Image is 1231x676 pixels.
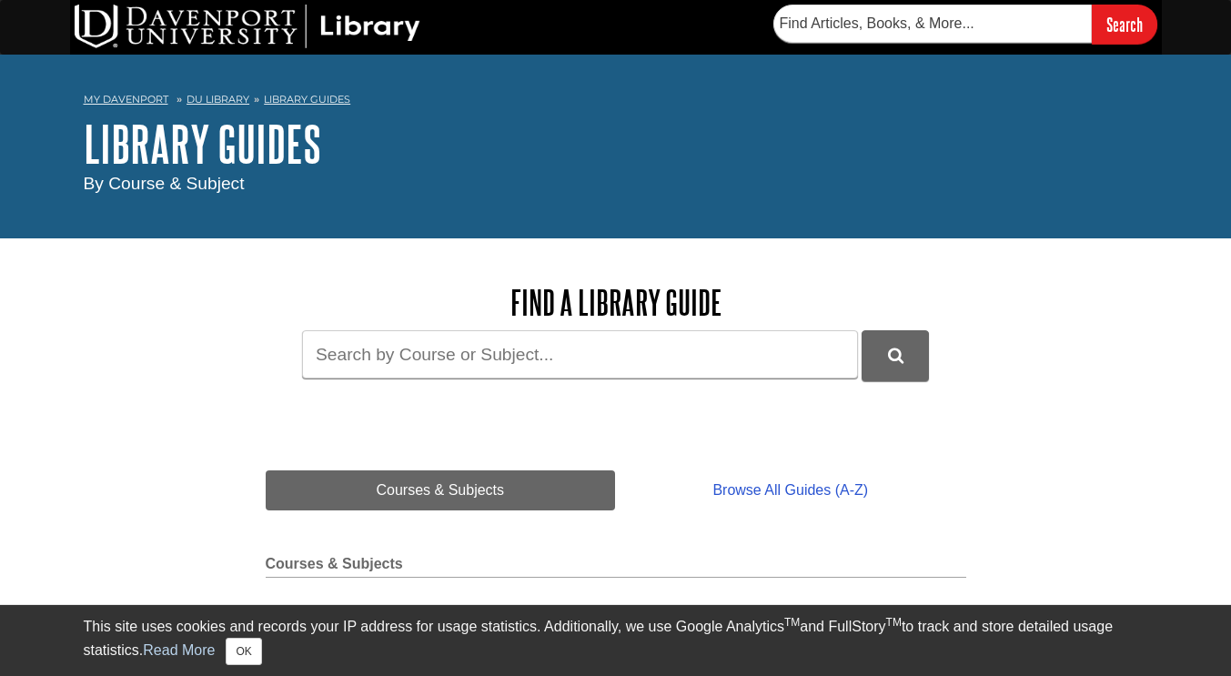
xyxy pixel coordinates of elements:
[773,5,1092,43] input: Find Articles, Books, & More...
[1092,5,1157,44] input: Search
[187,93,249,106] a: DU Library
[226,638,261,665] button: Close
[302,330,858,378] input: Search by Course or Subject...
[773,5,1157,44] form: Searches DU Library's articles, books, and more
[784,616,800,629] sup: TM
[84,87,1148,116] nav: breadcrumb
[84,616,1148,665] div: This site uses cookies and records your IP address for usage statistics. Additionally, we use Goo...
[264,93,350,106] a: Library Guides
[888,348,903,364] i: Search Library Guides
[75,5,420,48] img: DU Library
[615,470,965,510] a: Browse All Guides (A-Z)
[266,556,966,578] h2: Courses & Subjects
[886,616,902,629] sup: TM
[143,642,215,658] a: Read More
[266,284,966,321] h2: Find a Library Guide
[84,171,1148,197] div: By Course & Subject
[84,92,168,107] a: My Davenport
[84,116,1148,171] h1: Library Guides
[266,470,616,510] a: Courses & Subjects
